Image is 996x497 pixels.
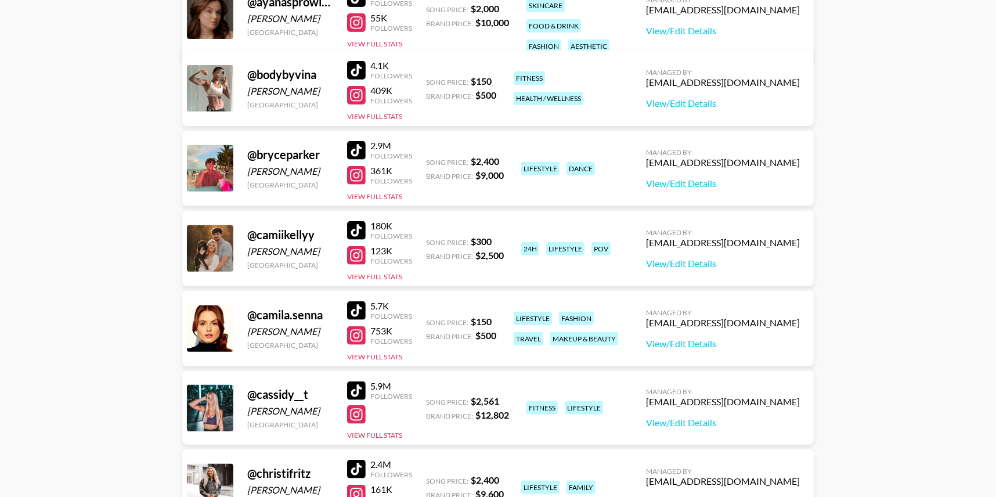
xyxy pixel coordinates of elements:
[514,71,545,85] div: fitness
[370,459,412,470] div: 2.4M
[471,395,499,406] strong: $ 2,561
[471,236,492,247] strong: $ 300
[475,330,496,341] strong: $ 500
[247,100,333,109] div: [GEOGRAPHIC_DATA]
[646,467,800,476] div: Managed By
[514,312,552,325] div: lifestyle
[370,177,412,185] div: Followers
[426,477,468,485] span: Song Price:
[475,250,504,261] strong: $ 2,500
[370,380,412,392] div: 5.9M
[426,5,468,14] span: Song Price:
[370,257,412,265] div: Followers
[370,24,412,33] div: Followers
[591,242,611,255] div: pov
[426,92,473,100] span: Brand Price:
[347,112,402,121] button: View Full Stats
[370,300,412,312] div: 5.7K
[347,431,402,440] button: View Full Stats
[426,412,473,420] span: Brand Price:
[426,332,473,341] span: Brand Price:
[646,476,800,487] div: [EMAIL_ADDRESS][DOMAIN_NAME]
[475,409,509,420] strong: $ 12,802
[646,25,800,37] a: View/Edit Details
[565,401,603,415] div: lifestyle
[526,19,581,33] div: food & drink
[370,325,412,337] div: 753K
[514,92,583,105] div: health / wellness
[347,272,402,281] button: View Full Stats
[370,245,412,257] div: 123K
[426,19,473,28] span: Brand Price:
[471,3,499,14] strong: $ 2,000
[550,332,618,345] div: makeup & beauty
[247,147,333,162] div: @ bryceparker
[646,417,800,428] a: View/Edit Details
[247,246,333,257] div: [PERSON_NAME]
[370,12,412,24] div: 55K
[370,484,412,495] div: 161K
[247,484,333,496] div: [PERSON_NAME]
[370,152,412,160] div: Followers
[247,405,333,417] div: [PERSON_NAME]
[247,387,333,402] div: @ cassidy__t
[526,401,558,415] div: fitness
[247,85,333,97] div: [PERSON_NAME]
[370,337,412,345] div: Followers
[426,318,468,327] span: Song Price:
[426,78,468,87] span: Song Price:
[646,98,800,109] a: View/Edit Details
[646,77,800,88] div: [EMAIL_ADDRESS][DOMAIN_NAME]
[646,258,800,269] a: View/Edit Details
[247,308,333,322] div: @ camila.senna
[247,181,333,189] div: [GEOGRAPHIC_DATA]
[247,261,333,269] div: [GEOGRAPHIC_DATA]
[646,228,800,237] div: Managed By
[475,89,496,100] strong: $ 500
[521,242,539,255] div: 24h
[514,332,543,345] div: travel
[370,392,412,401] div: Followers
[370,96,412,105] div: Followers
[370,60,412,71] div: 4.1K
[370,165,412,177] div: 361K
[471,75,492,87] strong: $ 150
[347,352,402,361] button: View Full Stats
[566,162,595,175] div: dance
[247,228,333,242] div: @ camiikellyy
[646,4,800,16] div: [EMAIL_ADDRESS][DOMAIN_NAME]
[426,252,473,261] span: Brand Price:
[370,220,412,232] div: 180K
[370,470,412,479] div: Followers
[559,312,594,325] div: fashion
[471,156,499,167] strong: $ 2,400
[646,338,800,350] a: View/Edit Details
[370,140,412,152] div: 2.9M
[646,396,800,408] div: [EMAIL_ADDRESS][DOMAIN_NAME]
[247,165,333,177] div: [PERSON_NAME]
[526,39,561,53] div: fashion
[471,316,492,327] strong: $ 150
[646,68,800,77] div: Managed By
[347,192,402,201] button: View Full Stats
[247,28,333,37] div: [GEOGRAPHIC_DATA]
[426,172,473,181] span: Brand Price:
[646,157,800,168] div: [EMAIL_ADDRESS][DOMAIN_NAME]
[475,170,504,181] strong: $ 9,000
[546,242,584,255] div: lifestyle
[646,237,800,248] div: [EMAIL_ADDRESS][DOMAIN_NAME]
[521,162,560,175] div: lifestyle
[370,85,412,96] div: 409K
[247,420,333,429] div: [GEOGRAPHIC_DATA]
[646,178,800,189] a: View/Edit Details
[646,387,800,396] div: Managed By
[568,39,609,53] div: aesthetic
[471,474,499,485] strong: $ 2,400
[566,481,596,494] div: family
[646,308,800,317] div: Managed By
[347,39,402,48] button: View Full Stats
[370,71,412,80] div: Followers
[370,312,412,320] div: Followers
[247,67,333,82] div: @ bodybyvina
[247,341,333,350] div: [GEOGRAPHIC_DATA]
